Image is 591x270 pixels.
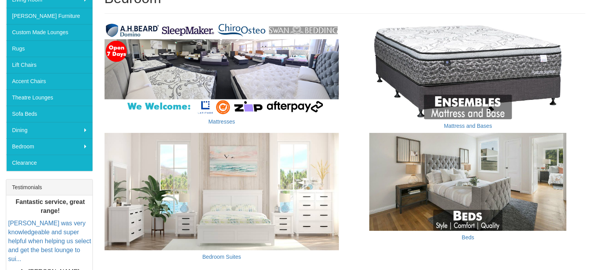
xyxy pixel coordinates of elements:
a: [PERSON_NAME] Furniture [6,8,92,24]
img: Beds [350,133,585,231]
a: Sofa Beds [6,106,92,122]
a: Accent Chairs [6,73,92,89]
a: Clearance [6,155,92,171]
a: Mattress and Bases [444,123,492,129]
a: Beds [462,234,474,240]
a: Mattresses [208,118,235,125]
a: Dining [6,122,92,138]
a: Lift Chairs [6,57,92,73]
a: Bedroom Suites [202,254,241,260]
img: Bedroom Suites [105,133,339,250]
b: Fantastic service, great range! [16,198,85,214]
a: [PERSON_NAME] was very knowledgeable and super helpful when helping us select and get the best lo... [8,220,91,262]
img: Mattresses [105,21,339,115]
a: Theatre Lounges [6,89,92,106]
a: Custom Made Lounges [6,24,92,40]
a: Rugs [6,40,92,57]
div: Testimonials [6,179,92,195]
img: Mattress and Bases [350,21,585,119]
a: Bedroom [6,138,92,155]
